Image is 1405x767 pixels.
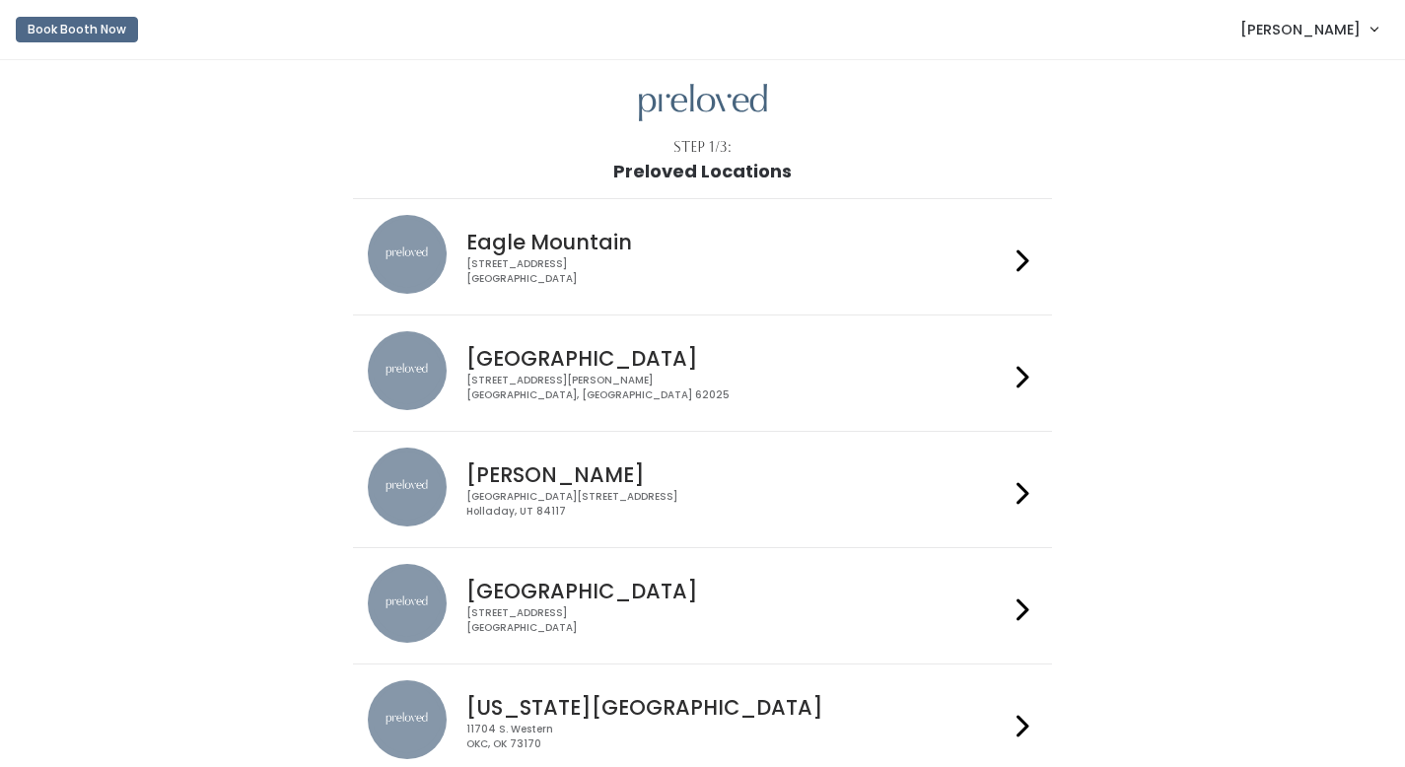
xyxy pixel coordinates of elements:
h4: Eagle Mountain [466,231,1009,253]
h4: [GEOGRAPHIC_DATA] [466,347,1009,370]
h4: [US_STATE][GEOGRAPHIC_DATA] [466,696,1009,719]
div: [STREET_ADDRESS] [GEOGRAPHIC_DATA] [466,606,1009,635]
img: preloved location [368,448,447,526]
img: preloved location [368,331,447,410]
a: [PERSON_NAME] [1221,8,1397,50]
div: [STREET_ADDRESS] [GEOGRAPHIC_DATA] [466,257,1009,286]
a: Book Booth Now [16,8,138,51]
a: preloved location [GEOGRAPHIC_DATA] [STREET_ADDRESS][PERSON_NAME][GEOGRAPHIC_DATA], [GEOGRAPHIC_D... [368,331,1037,415]
img: preloved location [368,564,447,643]
a: preloved location [GEOGRAPHIC_DATA] [STREET_ADDRESS][GEOGRAPHIC_DATA] [368,564,1037,648]
img: preloved location [368,680,447,759]
h1: Preloved Locations [613,162,792,181]
h4: [GEOGRAPHIC_DATA] [466,580,1009,602]
div: Step 1/3: [673,137,732,158]
div: [GEOGRAPHIC_DATA][STREET_ADDRESS] Holladay, UT 84117 [466,490,1009,519]
div: [STREET_ADDRESS][PERSON_NAME] [GEOGRAPHIC_DATA], [GEOGRAPHIC_DATA] 62025 [466,374,1009,402]
h4: [PERSON_NAME] [466,463,1009,486]
button: Book Booth Now [16,17,138,42]
a: preloved location Eagle Mountain [STREET_ADDRESS][GEOGRAPHIC_DATA] [368,215,1037,299]
div: 11704 S. Western OKC, OK 73170 [466,723,1009,751]
a: preloved location [PERSON_NAME] [GEOGRAPHIC_DATA][STREET_ADDRESS]Holladay, UT 84117 [368,448,1037,531]
img: preloved location [368,215,447,294]
span: [PERSON_NAME] [1240,19,1361,40]
img: preloved logo [639,84,767,122]
a: preloved location [US_STATE][GEOGRAPHIC_DATA] 11704 S. WesternOKC, OK 73170 [368,680,1037,764]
